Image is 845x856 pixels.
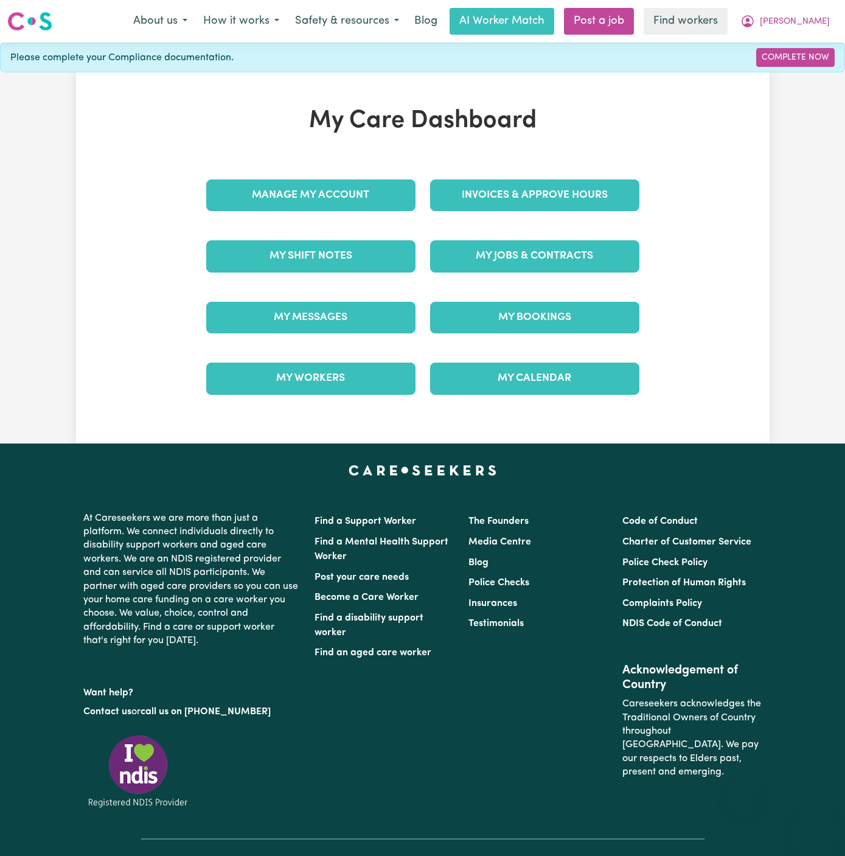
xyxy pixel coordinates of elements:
[206,240,416,272] a: My Shift Notes
[622,599,702,608] a: Complaints Policy
[83,707,131,717] a: Contact us
[7,7,52,35] a: Careseekers logo
[564,8,634,35] a: Post a job
[622,537,751,547] a: Charter of Customer Service
[206,363,416,394] a: My Workers
[195,9,287,34] button: How it works
[430,179,639,211] a: Invoices & Approve Hours
[796,807,835,846] iframe: Button to launch messaging window
[468,537,531,547] a: Media Centre
[468,517,529,526] a: The Founders
[125,9,195,34] button: About us
[206,179,416,211] a: Manage My Account
[760,15,830,29] span: [PERSON_NAME]
[622,578,746,588] a: Protection of Human Rights
[468,619,524,628] a: Testimonials
[468,578,529,588] a: Police Checks
[199,106,647,136] h1: My Care Dashboard
[622,558,708,568] a: Police Check Policy
[644,8,728,35] a: Find workers
[731,778,756,802] iframe: Close message
[468,599,517,608] a: Insurances
[430,240,639,272] a: My Jobs & Contracts
[141,707,271,717] a: call us on [PHONE_NUMBER]
[622,517,698,526] a: Code of Conduct
[83,700,300,723] p: or
[10,50,234,65] span: Please complete your Compliance documentation.
[430,363,639,394] a: My Calendar
[468,558,489,568] a: Blog
[206,302,416,333] a: My Messages
[315,613,423,638] a: Find a disability support worker
[315,572,409,582] a: Post your care needs
[315,593,419,602] a: Become a Care Worker
[450,8,554,35] a: AI Worker Match
[315,648,431,658] a: Find an aged care worker
[407,8,445,35] a: Blog
[349,465,496,475] a: Careseekers home page
[756,48,835,67] a: Complete Now
[622,663,762,692] h2: Acknowledgement of Country
[83,507,300,653] p: At Careseekers we are more than just a platform. We connect individuals directly to disability su...
[732,9,838,34] button: My Account
[430,302,639,333] a: My Bookings
[315,517,416,526] a: Find a Support Worker
[622,692,762,784] p: Careseekers acknowledges the Traditional Owners of Country throughout [GEOGRAPHIC_DATA]. We pay o...
[315,537,448,562] a: Find a Mental Health Support Worker
[622,619,722,628] a: NDIS Code of Conduct
[7,10,52,32] img: Careseekers logo
[83,733,193,809] img: Registered NDIS provider
[287,9,407,34] button: Safety & resources
[83,681,300,700] p: Want help?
